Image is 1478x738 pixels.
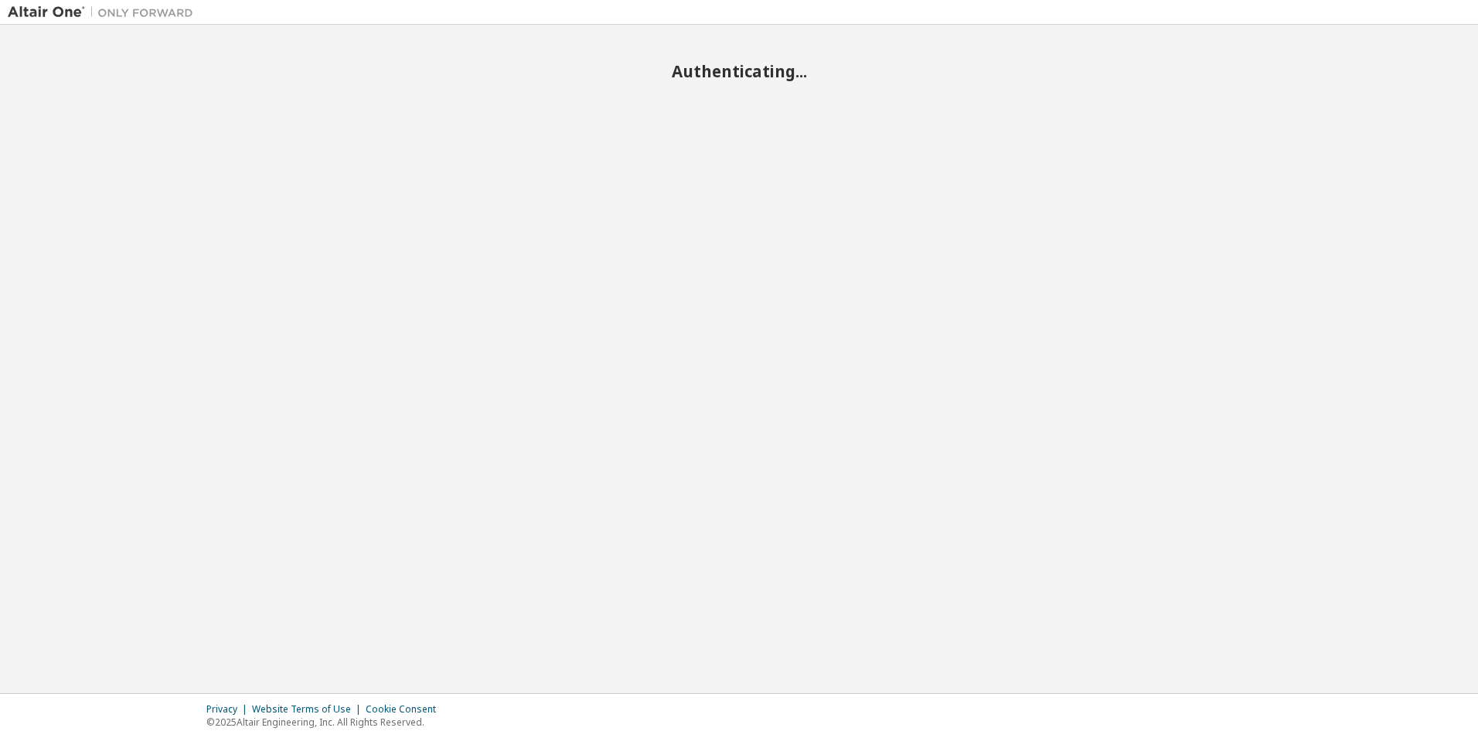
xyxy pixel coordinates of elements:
[206,703,252,716] div: Privacy
[366,703,445,716] div: Cookie Consent
[8,61,1470,81] h2: Authenticating...
[252,703,366,716] div: Website Terms of Use
[8,5,201,20] img: Altair One
[206,716,445,729] p: © 2025 Altair Engineering, Inc. All Rights Reserved.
